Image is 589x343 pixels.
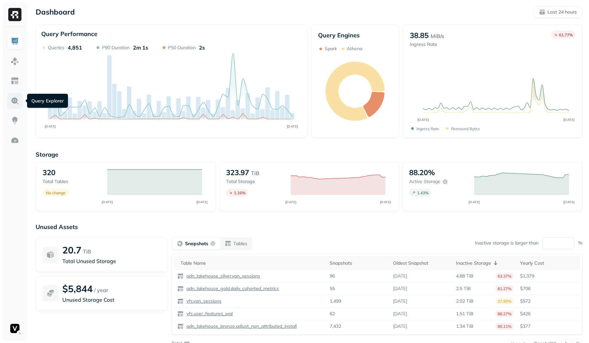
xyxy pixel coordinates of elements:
[133,44,148,51] p: 2m 1s
[46,190,66,195] p: No change
[27,94,68,108] div: Query Explorer
[185,298,221,304] p: vfs.van_sessions
[184,273,260,279] a: adn_lakehouse_silver.van_sessions
[8,8,21,21] img: Ryft
[226,178,284,185] p: Total storage
[520,298,577,304] p: $572
[559,32,573,37] p: 61.77 %
[36,223,582,231] p: Unused Assets
[184,311,233,317] a: vfs.user_features_wal
[417,118,429,122] tspan: [DATE]
[563,118,574,122] tspan: [DATE]
[330,298,341,304] p: 1,499
[451,126,480,131] p: Removed bytes
[393,286,407,292] p: [DATE]
[11,57,19,65] img: Assets
[11,77,19,85] img: Asset Explorer
[456,286,471,292] p: 2.5 TiB
[379,200,391,204] tspan: [DATE]
[431,32,444,40] p: MiB/s
[102,200,113,204] tspan: [DATE]
[330,286,335,292] p: 55
[185,241,208,247] p: Snapshots
[36,7,75,17] p: Dashboard
[496,298,513,305] p: 37.90%
[393,260,450,266] div: Oldest Snapshot
[11,136,19,145] img: Optimization
[330,260,386,266] div: Snapshots
[62,296,161,304] p: Unused Storage Cost
[533,6,582,18] button: Last 24 hours
[578,240,582,246] p: %
[199,44,205,51] p: 2s
[185,286,279,292] p: adn_lakehouse_gold.daily_cohorted_metrics
[456,260,491,266] p: Inactive Storage
[409,178,441,185] p: Active storage
[185,311,233,317] p: vfs.user_features_wal
[456,298,474,304] p: 2.02 TiB
[43,178,101,185] p: Total tables
[43,168,55,177] p: 320
[496,323,513,330] p: 80.11%
[185,273,260,279] p: adn_lakehouse_silver.van_sessions
[347,46,362,52] p: Athena
[184,323,297,329] a: adn_lakehouse_bronze.adjust_non_attributed_install
[11,96,19,105] img: Query Explorer
[62,244,82,256] p: 20.7
[185,323,297,329] p: adn_lakehouse_bronze.adjust_non_attributed_install
[416,126,439,131] p: Ingress Rate
[393,323,407,329] p: [DATE]
[520,260,577,266] div: Yearly Cost
[226,168,249,177] p: 323.97
[410,31,429,40] p: 38.85
[62,283,93,294] p: $5,844
[563,200,574,204] tspan: [DATE]
[102,45,130,51] p: P90 Duration
[496,285,513,292] p: 81.27%
[48,45,64,51] p: Queries
[520,286,577,292] p: $706
[520,323,577,329] p: $377
[409,168,435,177] p: 88.20%
[41,30,97,38] p: Query Performance
[285,200,296,204] tspan: [DATE]
[11,37,19,46] img: Dashboard
[456,323,474,329] p: 1.34 TiB
[196,200,208,204] tspan: [DATE]
[410,41,444,48] p: Ingress Rate
[177,323,184,330] img: table
[330,273,335,279] p: 96
[330,311,335,317] p: 62
[234,190,245,195] p: 1.16 %
[177,311,184,317] img: table
[184,298,221,304] a: vfs.van_sessions
[520,273,577,279] p: $1,379
[393,311,407,317] p: [DATE]
[496,273,513,280] p: 63.37%
[10,324,19,333] img: Voodoo
[547,9,577,15] p: Last 24 hours
[36,151,582,158] p: Storage
[468,200,480,204] tspan: [DATE]
[456,311,474,317] p: 1.51 TiB
[68,44,82,51] p: 4,851
[393,298,407,304] p: [DATE]
[520,311,577,317] p: $426
[318,31,392,39] p: Query Engines
[184,286,279,292] a: adn_lakehouse_gold.daily_cohorted_metrics
[287,124,298,128] tspan: [DATE]
[251,169,259,177] p: TiB
[180,260,323,266] div: Table Name
[233,241,247,247] p: Tables
[45,124,56,128] tspan: [DATE]
[94,286,108,294] p: / year
[330,323,341,329] p: 7,432
[11,116,19,125] img: Insights
[177,298,184,305] img: table
[177,286,184,292] img: table
[177,273,184,280] img: table
[496,310,513,317] p: 88.27%
[83,248,91,255] p: TiB
[417,190,429,195] p: 1.43 %
[456,273,474,279] p: 4.88 TiB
